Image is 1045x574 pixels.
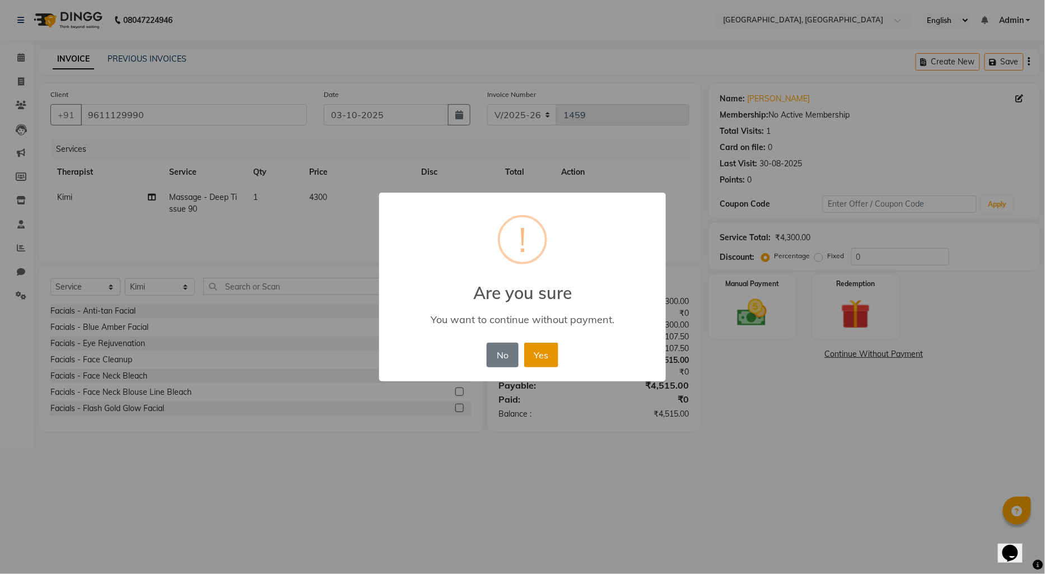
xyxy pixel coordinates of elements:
[395,313,650,326] div: You want to continue without payment.
[524,343,558,367] button: Yes
[379,269,666,303] h2: Are you sure
[998,529,1034,563] iframe: chat widget
[487,343,518,367] button: No
[519,217,526,262] div: !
